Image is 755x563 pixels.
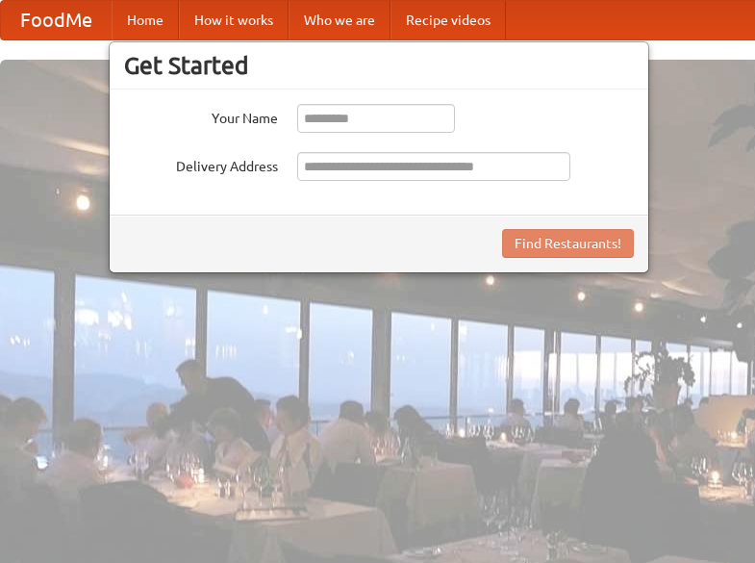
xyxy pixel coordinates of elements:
[502,229,634,258] button: Find Restaurants!
[179,1,289,39] a: How it works
[289,1,390,39] a: Who we are
[112,1,179,39] a: Home
[1,1,112,39] a: FoodMe
[124,51,634,80] h3: Get Started
[390,1,506,39] a: Recipe videos
[124,152,278,176] label: Delivery Address
[124,104,278,128] label: Your Name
